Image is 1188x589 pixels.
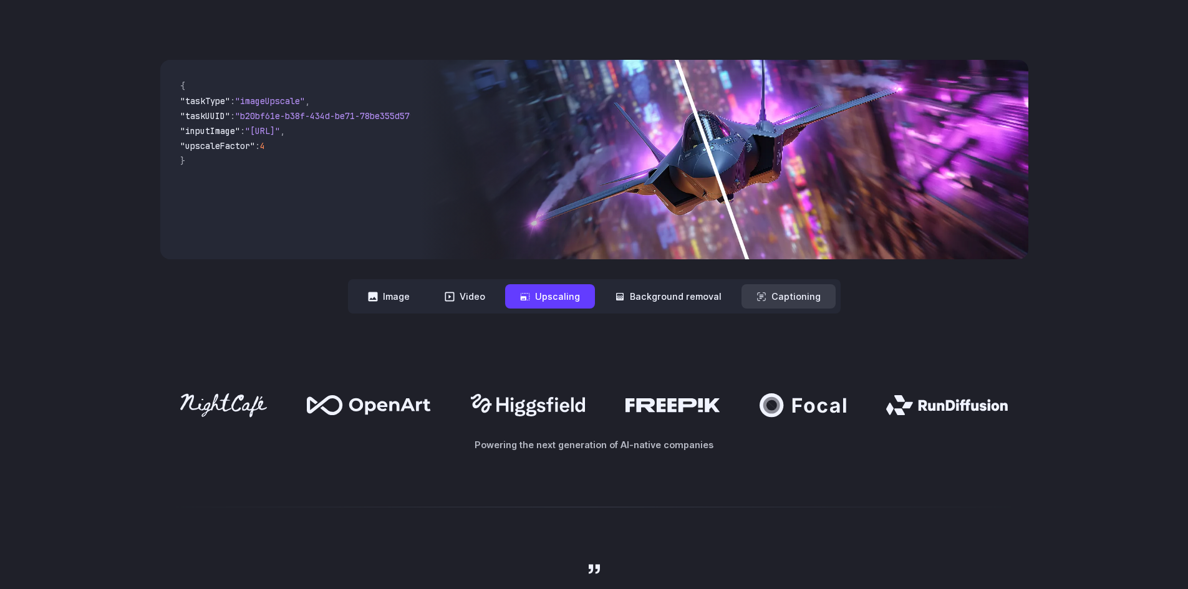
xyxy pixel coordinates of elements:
span: : [230,95,235,107]
span: "taskType" [180,95,230,107]
span: , [305,95,310,107]
button: Background removal [600,284,736,309]
span: 4 [260,140,265,151]
p: Powering the next generation of AI-native companies [160,438,1028,452]
span: : [255,140,260,151]
button: Upscaling [505,284,595,309]
span: "upscaleFactor" [180,140,255,151]
span: , [280,125,285,136]
span: { [180,80,185,92]
span: "imageUpscale" [235,95,305,107]
span: "inputImage" [180,125,240,136]
img: Futuristic stealth jet streaking through a neon-lit cityscape with glowing purple exhaust [420,60,1028,259]
button: Image [353,284,425,309]
span: : [240,125,245,136]
span: "taskUUID" [180,110,230,122]
span: "b20bf61e-b38f-434d-be71-78be355d5795" [235,110,425,122]
button: Captioning [741,284,836,309]
button: Video [430,284,500,309]
span: : [230,110,235,122]
span: } [180,155,185,166]
span: "[URL]" [245,125,280,136]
